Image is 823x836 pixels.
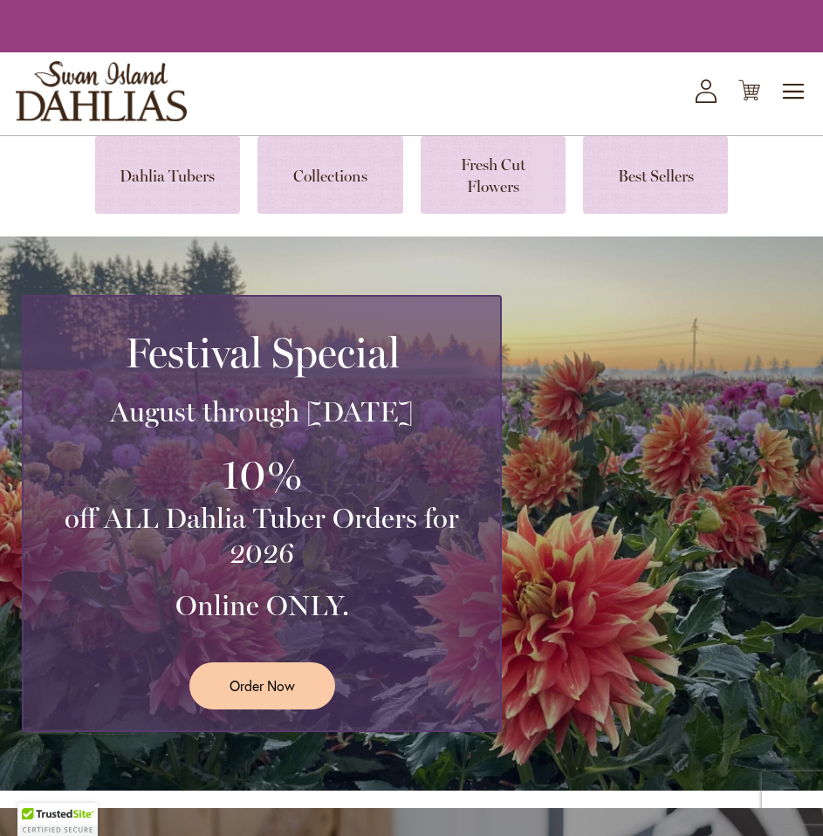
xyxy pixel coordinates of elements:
[16,61,187,121] a: store logo
[45,501,479,571] h3: off ALL Dahlia Tuber Orders for 2026
[45,394,479,429] h3: August through [DATE]
[45,328,479,377] h2: Festival Special
[230,675,295,696] span: Order Now
[45,588,479,623] h3: Online ONLY.
[45,447,479,502] h3: 10%
[17,803,98,836] div: TrustedSite Certified
[189,662,335,709] a: Order Now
